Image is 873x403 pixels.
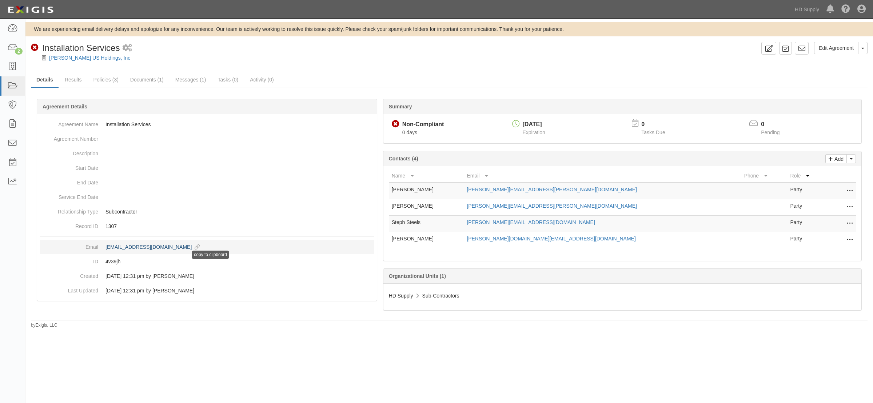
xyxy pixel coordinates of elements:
a: HD Supply [791,2,823,17]
dd: Installation Services [40,117,374,132]
dt: Last Updated [40,283,98,294]
span: Tasks Due [641,129,665,135]
th: Phone [741,169,788,183]
dt: Start Date [40,161,98,172]
div: 2 [15,48,23,55]
div: Installation Services [31,42,120,54]
a: [PERSON_NAME][DOMAIN_NAME][EMAIL_ADDRESS][DOMAIN_NAME] [467,236,635,242]
b: Summary [389,104,412,109]
a: Tasks (0) [212,72,244,87]
dt: Agreement Number [40,132,98,143]
p: Add [833,155,844,163]
td: Party [788,199,827,216]
dt: Relationship Type [40,204,98,215]
div: Non-Compliant [402,120,444,129]
dt: ID [40,254,98,265]
dd: [DATE] 12:31 pm by [PERSON_NAME] [40,269,374,283]
span: Sub-Contractors [422,293,459,299]
a: Exigis, LLC [36,323,57,328]
td: Party [788,183,827,199]
i: Help Center - Complianz [841,5,850,14]
th: Role [788,169,827,183]
a: Edit Agreement [814,42,858,54]
dd: 4v39jh [40,254,374,269]
div: We are experiencing email delivery delays and apologize for any inconvenience. Our team is active... [25,25,873,33]
dt: Agreement Name [40,117,98,128]
span: Installation Services [42,43,120,53]
dt: End Date [40,175,98,186]
span: Since 08/13/2025 [402,129,417,135]
dd: Subcontractor [40,204,374,219]
a: [EMAIL_ADDRESS][DOMAIN_NAME]copy to clipboard [105,244,200,250]
i: Non-Compliant [392,120,399,128]
a: Details [31,72,59,88]
td: [PERSON_NAME] [389,199,464,216]
span: Pending [761,129,780,135]
img: logo-5460c22ac91f19d4615b14bd174203de0afe785f0fc80cf4dbbc73dc1793850b.png [5,3,56,16]
div: [DATE] [523,120,545,129]
span: HD Supply [389,293,413,299]
span: Expiration [523,129,545,135]
b: Organizational Units (1) [389,273,446,279]
div: copy to clipboard [192,251,229,259]
th: Email [464,169,741,183]
p: 1307 [105,223,374,230]
p: 0 [761,120,789,129]
td: [PERSON_NAME] [389,232,464,248]
td: Party [788,232,827,248]
a: Policies (3) [88,72,124,87]
a: Results [59,72,87,87]
a: Messages (1) [170,72,212,87]
a: Add [825,154,847,163]
a: [PERSON_NAME][EMAIL_ADDRESS][DOMAIN_NAME] [467,219,595,225]
b: Contacts (4) [389,156,418,161]
a: Documents (1) [125,72,169,87]
td: Steph Steels [389,216,464,232]
i: Non-Compliant [31,44,39,52]
b: Agreement Details [43,104,87,109]
small: by [31,322,57,328]
a: [PERSON_NAME][EMAIL_ADDRESS][PERSON_NAME][DOMAIN_NAME] [467,187,637,192]
i: 2 scheduled workflows [123,44,132,52]
a: [PERSON_NAME][EMAIL_ADDRESS][PERSON_NAME][DOMAIN_NAME] [467,203,637,209]
td: [PERSON_NAME] [389,183,464,199]
p: 0 [641,120,674,129]
a: [PERSON_NAME] US Holdings, Inc [49,55,130,61]
div: [EMAIL_ADDRESS][DOMAIN_NAME] [105,243,192,251]
td: Party [788,216,827,232]
a: Activity (0) [244,72,279,87]
dt: Service End Date [40,190,98,201]
dt: Created [40,269,98,280]
dt: Email [40,240,98,251]
dd: [DATE] 12:31 pm by [PERSON_NAME] [40,283,374,298]
th: Name [389,169,464,183]
dt: Description [40,146,98,157]
dt: Record ID [40,219,98,230]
